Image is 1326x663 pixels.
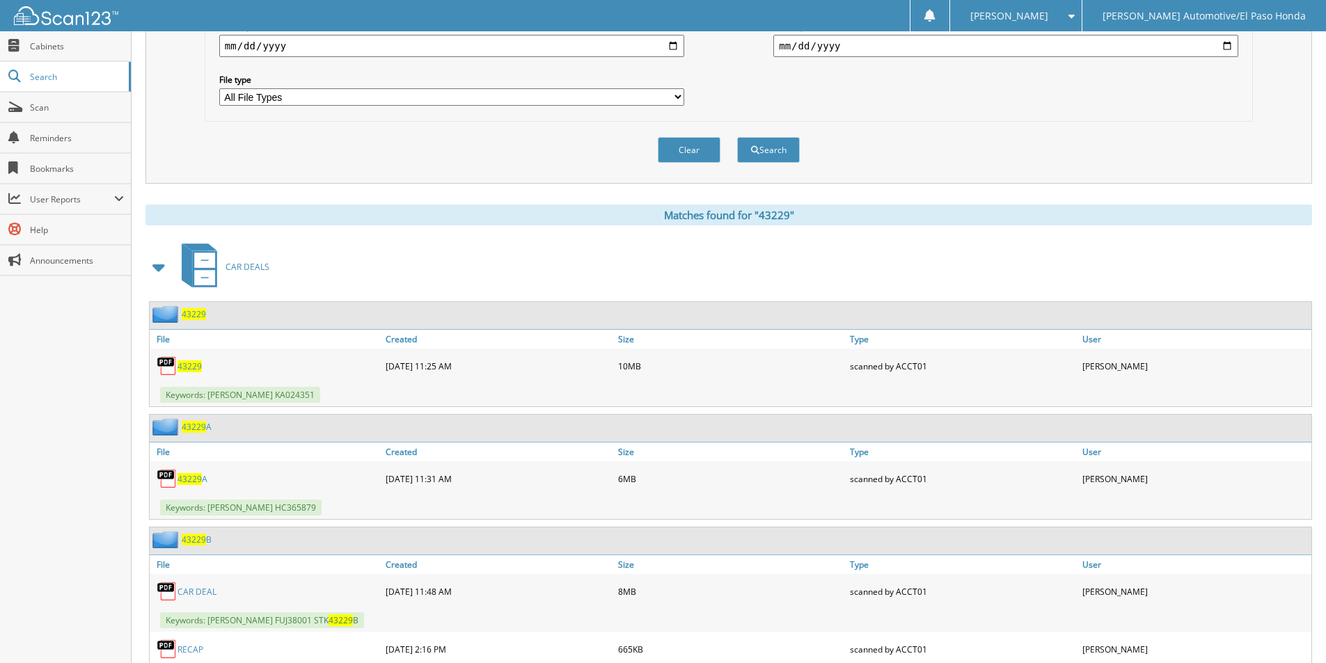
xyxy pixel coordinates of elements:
img: folder2.png [152,418,182,436]
button: Clear [658,137,720,163]
div: 6MB [615,465,847,493]
img: folder2.png [152,531,182,548]
div: 665KB [615,635,847,663]
div: scanned by ACCT01 [846,577,1079,605]
a: Created [382,555,615,574]
a: User [1079,330,1311,349]
a: File [150,555,382,574]
div: [DATE] 11:25 AM [382,352,615,380]
span: CAR DEALS [226,261,269,273]
a: Type [846,330,1079,349]
a: User [1079,442,1311,461]
span: 43229 [177,473,202,485]
div: Matches found for "43229" [145,205,1312,225]
button: Search [737,137,800,163]
img: folder2.png [152,305,182,323]
div: scanned by ACCT01 [846,465,1079,493]
a: 43229 [182,308,206,320]
input: start [219,35,684,57]
img: PDF.png [157,639,177,660]
span: Reminders [30,132,124,144]
a: 43229B [182,534,212,545]
a: User [1079,555,1311,574]
div: scanned by ACCT01 [846,635,1079,663]
a: Size [615,442,847,461]
span: Keywords: [PERSON_NAME] HC365879 [160,500,322,516]
span: Announcements [30,255,124,266]
a: Created [382,330,615,349]
a: Type [846,442,1079,461]
img: PDF.png [157,581,177,602]
span: User Reports [30,193,114,205]
a: 43229 [177,360,202,372]
a: RECAP [177,644,203,655]
img: scan123-logo-white.svg [14,6,118,25]
span: Keywords: [PERSON_NAME] KA024351 [160,387,320,403]
div: [DATE] 11:48 AM [382,577,615,605]
label: File type [219,74,684,86]
div: 8MB [615,577,847,605]
a: Created [382,442,615,461]
span: Cabinets [30,40,124,52]
span: Search [30,71,122,83]
span: Keywords: [PERSON_NAME] FUJ38001 STK B [160,612,364,628]
a: Type [846,555,1079,574]
a: 43229A [182,421,212,433]
a: File [150,330,382,349]
a: CAR DEAL [177,586,216,598]
div: [PERSON_NAME] [1079,465,1311,493]
a: 43229A [177,473,207,485]
img: PDF.png [157,468,177,489]
div: [PERSON_NAME] [1079,577,1311,605]
div: [PERSON_NAME] [1079,635,1311,663]
a: Size [615,555,847,574]
div: [DATE] 11:31 AM [382,465,615,493]
img: PDF.png [157,356,177,376]
span: [PERSON_NAME] [970,12,1048,20]
div: scanned by ACCT01 [846,352,1079,380]
span: 43229 [182,534,206,545]
span: Scan [30,102,124,113]
span: Bookmarks [30,163,124,175]
span: 43229 [329,614,353,626]
input: end [773,35,1238,57]
span: Help [30,224,124,236]
a: CAR DEALS [173,239,269,294]
a: File [150,442,382,461]
div: 10MB [615,352,847,380]
a: Size [615,330,847,349]
div: [PERSON_NAME] [1079,352,1311,380]
div: [DATE] 2:16 PM [382,635,615,663]
iframe: Chat Widget [1256,596,1326,663]
span: 43229 [182,421,206,433]
span: [PERSON_NAME] Automotive/El Paso Honda [1103,12,1306,20]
